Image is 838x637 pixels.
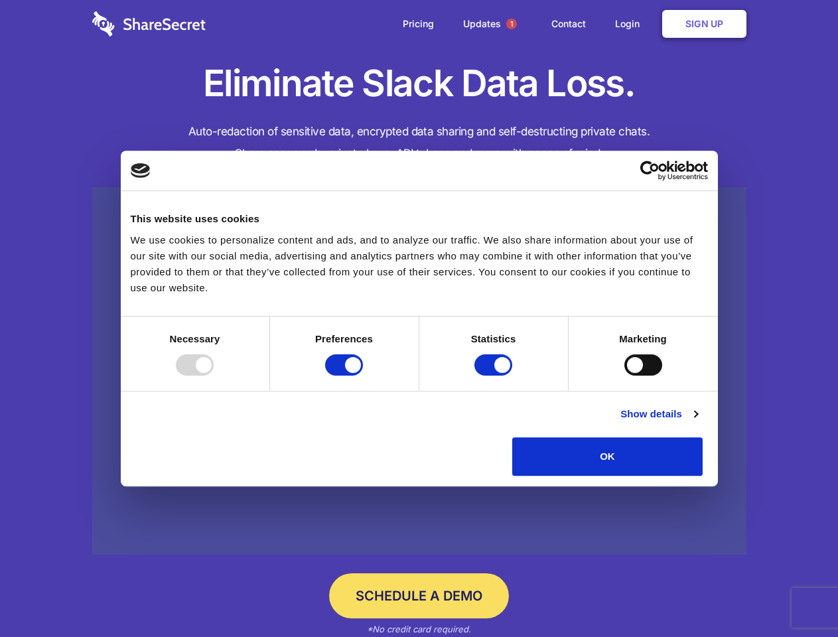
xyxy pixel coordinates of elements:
h1: Eliminate Slack Data Loss. [92,60,746,107]
em: *No credit card required. [367,624,471,634]
strong: Marketing [619,333,667,344]
div: We use cookies to personalize content and ads, and to analyze our traffic. We also share informat... [131,232,708,296]
img: logo-wordmark-white-trans-d4663122ce5f474addd5e946df7df03e33cb6a1c49d2221995e7729f52c070b2.svg [92,11,206,36]
div: This website uses cookies [131,211,708,227]
a: Usercentrics Cookiebot - opens in a new window [592,161,708,180]
a: Wistia video thumbnail [92,187,746,555]
span: 1 [506,19,517,29]
a: Login [602,3,660,44]
strong: Statistics [471,333,516,344]
button: OK [512,437,703,476]
a: Show details [620,406,697,422]
a: Contact [538,3,599,44]
a: Sign Up [662,10,746,38]
h4: Auto-redaction of sensitive data, encrypted data sharing and self-destructing private chats. Shar... [92,121,746,165]
strong: Necessary [170,333,220,344]
a: Schedule a Demo [329,573,509,618]
a: Pricing [389,3,447,44]
strong: Preferences [315,333,373,344]
img: logo [131,163,151,178]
